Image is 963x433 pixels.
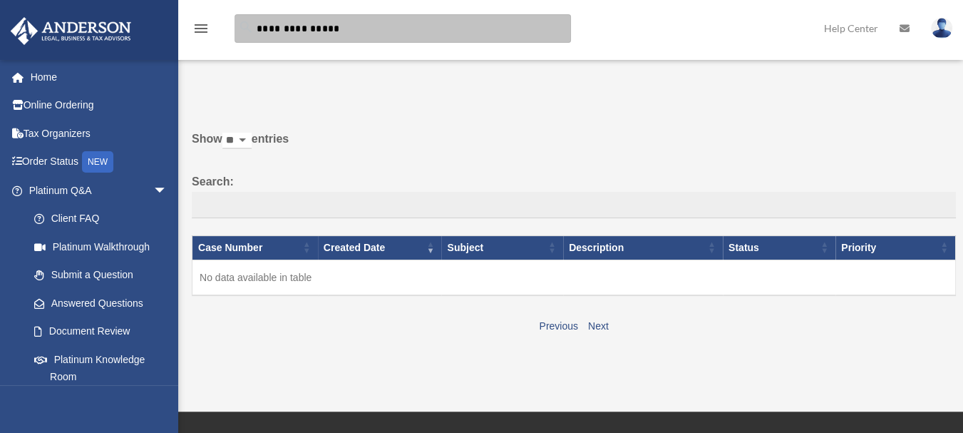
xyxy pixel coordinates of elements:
[318,236,442,260] th: Created Date: activate to sort column ascending
[835,236,955,260] th: Priority: activate to sort column ascending
[192,172,956,219] label: Search:
[10,63,189,91] a: Home
[238,19,254,35] i: search
[192,25,210,37] a: menu
[6,17,135,45] img: Anderson Advisors Platinum Portal
[20,289,175,317] a: Answered Questions
[82,151,113,173] div: NEW
[222,133,252,149] select: Showentries
[539,320,577,332] a: Previous
[588,320,609,332] a: Next
[10,91,189,120] a: Online Ordering
[441,236,563,260] th: Subject: activate to sort column ascending
[192,129,956,163] label: Show entries
[563,236,723,260] th: Description: activate to sort column ascending
[10,119,189,148] a: Tax Organizers
[192,192,956,219] input: Search:
[192,20,210,37] i: menu
[10,148,189,177] a: Order StatusNEW
[192,236,318,260] th: Case Number: activate to sort column ascending
[20,233,182,261] a: Platinum Walkthrough
[20,205,182,233] a: Client FAQ
[20,317,182,346] a: Document Review
[20,345,182,391] a: Platinum Knowledge Room
[931,18,952,39] img: User Pic
[153,176,182,205] span: arrow_drop_down
[20,261,182,290] a: Submit a Question
[192,260,956,295] td: No data available in table
[10,176,182,205] a: Platinum Q&Aarrow_drop_down
[723,236,835,260] th: Status: activate to sort column ascending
